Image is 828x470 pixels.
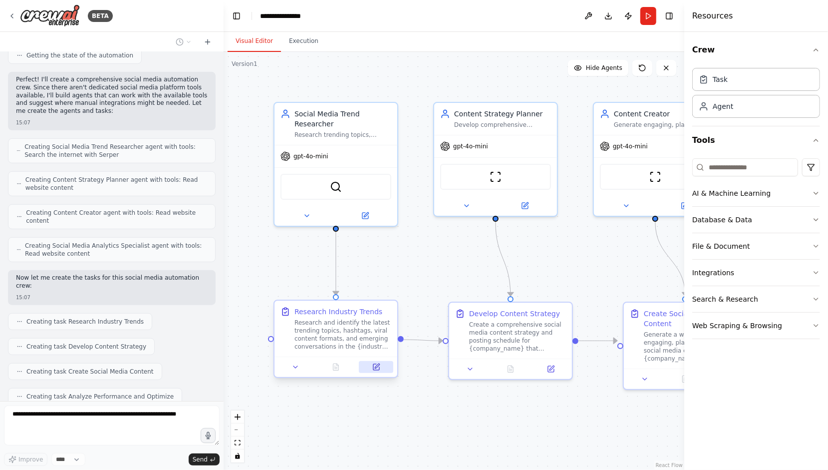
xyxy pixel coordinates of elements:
[614,121,711,129] div: Generate engaging, platform-specific social media content for {company_name} including posts, cap...
[656,463,683,468] a: React Flow attribution
[692,241,750,251] div: File & Document
[692,294,758,304] div: Search & Research
[692,126,820,154] button: Tools
[692,154,820,347] div: Tools
[664,373,707,385] button: No output available
[692,260,820,286] button: Integrations
[231,411,244,463] div: React Flow controls
[692,188,771,198] div: AI & Machine Learning
[614,109,711,119] div: Content Creator
[448,302,573,380] div: Develop Content StrategyCreate a comprehensive social media content strategy and posting schedule...
[294,131,391,139] div: Research trending topics, hashtags, and content formats in the {industry} industry to identify vi...
[18,456,43,464] span: Improve
[231,411,244,424] button: zoom in
[294,307,382,317] div: Research Industry Trends
[201,428,216,443] button: Click to speak your automation idea
[281,31,326,52] button: Execution
[25,176,207,192] span: Creating Content Strategy Planner agent with tools: Read website content
[20,4,80,27] img: Logo
[172,36,196,48] button: Switch to previous chat
[315,361,357,373] button: No output available
[692,313,820,339] button: Web Scraping & Browsing
[650,221,690,296] g: Edge from a6de0261-508a-461a-9b0d-3e688c99143b to 6e89b927-4313-4cec-9b0f-c1a39df8d101
[16,294,208,301] div: 15:07
[193,456,208,464] span: Send
[26,51,133,59] span: Getting the state of the automation
[228,31,281,52] button: Visual Editor
[613,142,648,150] span: gpt-4o-mini
[490,363,532,375] button: No output available
[26,343,146,351] span: Creating task Develop Content Strategy
[200,36,216,48] button: Start a new chat
[490,171,502,183] img: ScrapeWebsiteTool
[16,76,208,115] p: Perfect! I'll create a comprehensive social media automation crew. Since there aren't dedicated s...
[692,180,820,206] button: AI & Machine Learning
[293,152,328,160] span: gpt-4o-mini
[230,9,244,23] button: Hide left sidebar
[623,302,748,390] div: Create Social Media ContentGenerate a week's worth of engaging, platform-specific social media co...
[232,60,258,68] div: Version 1
[404,335,443,346] g: Edge from f3841439-ddff-4fab-b156-7468fe359d49 to 5b5e0258-cefe-47a2-985d-2be7c1567430
[656,200,713,212] button: Open in side panel
[4,453,47,466] button: Improve
[88,10,113,22] div: BETA
[25,242,207,258] span: Creating Social Media Analytics Specialist agent with tools: Read website content
[260,11,310,21] nav: breadcrumb
[491,221,516,296] g: Edge from 3b35d342-9e0b-42d5-a4b2-0344d961a842 to 5b5e0258-cefe-47a2-985d-2be7c1567430
[568,60,628,76] button: Hide Agents
[692,268,734,278] div: Integrations
[294,319,391,351] div: Research and identify the latest trending topics, hashtags, viral content formats, and emerging c...
[26,318,144,326] span: Creating task Research Industry Trends
[692,10,733,22] h4: Resources
[713,101,733,111] div: Agent
[231,424,244,437] button: zoom out
[534,363,568,375] button: Open in side panel
[26,393,174,401] span: Creating task Analyze Performance and Optimize
[330,181,342,193] img: SerperDevTool
[644,309,741,329] div: Create Social Media Content
[274,102,398,227] div: Social Media Trend ResearcherResearch trending topics, hashtags, and content formats in the {indu...
[692,64,820,126] div: Crew
[593,102,718,217] div: Content CreatorGenerate engaging, platform-specific social media content for {company_name} inclu...
[644,331,741,363] div: Generate a week's worth of engaging, platform-specific social media content for {company_name} ba...
[692,286,820,312] button: Search & Research
[692,233,820,259] button: File & Document
[649,171,661,183] img: ScrapeWebsiteTool
[16,119,208,126] div: 15:07
[586,64,622,72] span: Hide Agents
[454,121,551,129] div: Develop comprehensive content strategies and posting schedules for {company_name} based on trendi...
[692,321,782,331] div: Web Scraping & Browsing
[713,74,728,84] div: Task
[453,142,488,150] span: gpt-4o-mini
[189,454,220,466] button: Send
[26,368,154,376] span: Creating task Create Social Media Content
[231,437,244,450] button: fit view
[331,221,341,295] g: Edge from b04d3a64-2fac-47a0-b432-891b4784218e to f3841439-ddff-4fab-b156-7468fe359d49
[497,200,553,212] button: Open in side panel
[662,9,676,23] button: Hide right sidebar
[231,450,244,463] button: toggle interactivity
[294,109,391,129] div: Social Media Trend Researcher
[469,321,566,353] div: Create a comprehensive social media content strategy and posting schedule for {company_name} that...
[24,143,207,159] span: Creating Social Media Trend Researcher agent with tools: Search the internet with Serper
[692,207,820,233] button: Database & Data
[359,361,393,373] button: Open in side panel
[337,210,393,222] button: Open in side panel
[433,102,558,217] div: Content Strategy PlannerDevelop comprehensive content strategies and posting schedules for {compa...
[26,209,207,225] span: Creating Content Creator agent with tools: Read website content
[469,309,560,319] div: Develop Content Strategy
[454,109,551,119] div: Content Strategy Planner
[16,274,208,290] p: Now let me create the tasks for this social media automation crew:
[692,215,752,225] div: Database & Data
[692,36,820,64] button: Crew
[274,302,398,380] div: Research Industry TrendsResearch and identify the latest trending topics, hashtags, viral content...
[578,336,617,346] g: Edge from 5b5e0258-cefe-47a2-985d-2be7c1567430 to 6e89b927-4313-4cec-9b0f-c1a39df8d101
